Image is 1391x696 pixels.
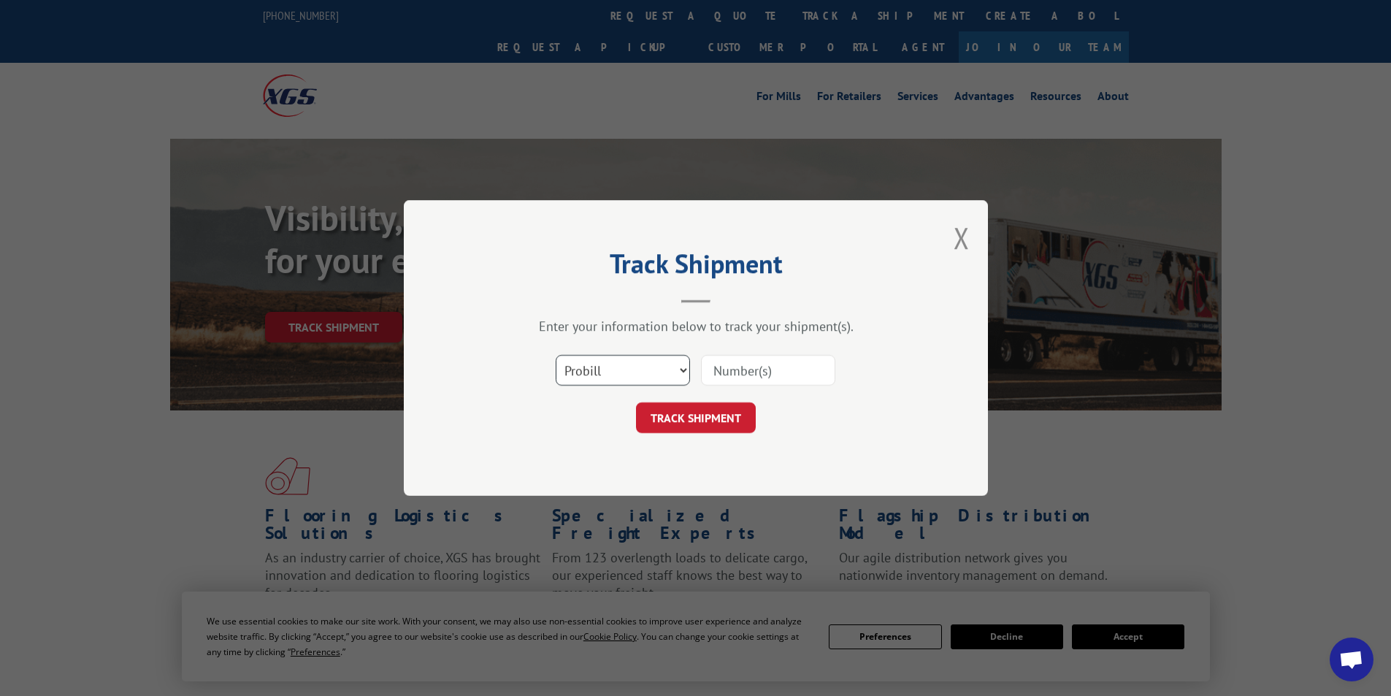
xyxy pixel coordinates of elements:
button: Close modal [954,218,970,257]
div: Enter your information below to track your shipment(s). [477,318,915,334]
button: TRACK SHIPMENT [636,402,756,433]
input: Number(s) [701,355,835,386]
a: Open chat [1330,638,1373,681]
h2: Track Shipment [477,253,915,281]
